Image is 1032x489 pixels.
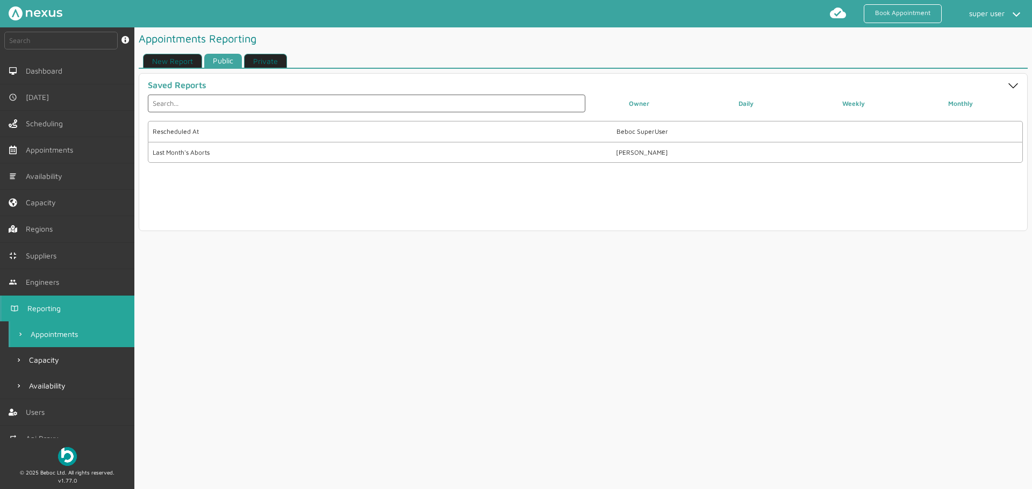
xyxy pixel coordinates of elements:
div: Last Month's Aborts [153,149,585,156]
label: Daily [693,95,800,121]
img: Beboc Logo [58,447,77,466]
img: md-people.svg [9,278,17,286]
span: Engineers [26,278,63,286]
img: scheduling-left-menu.svg [9,119,17,128]
img: regions.left-menu.svg [9,225,17,233]
span: Capacity [29,356,63,364]
img: capacity-left-menu.svg [9,198,17,207]
span: Availability [29,382,70,390]
a: Saved Reports [144,78,1023,95]
span: Appointments [31,330,82,339]
span: Suppliers [26,251,61,260]
img: Nexus [9,6,62,20]
a: Capacity [9,347,134,373]
img: md-desktop.svg [9,67,17,75]
a: Availability [9,373,134,399]
span: Dashboard [26,67,67,75]
span: Scheduling [26,119,67,128]
span: Reporting [27,304,65,313]
img: md-contract.svg [9,251,17,260]
img: md-time.svg [9,93,17,102]
img: md-list.svg [9,172,17,181]
span: Regions [26,225,57,233]
a: Public [204,54,242,68]
label: Weekly [800,95,907,121]
img: md-cloud-done.svg [829,4,847,21]
label: [PERSON_NAME] [585,149,694,156]
input: Search... [148,95,585,112]
h1: Appointments Reporting [139,27,256,49]
img: appointments-left-menu.svg [9,146,17,154]
a: Book Appointment [864,4,942,23]
img: md-repeat.svg [9,434,17,443]
span: [DATE] [26,93,53,102]
a: New Report [143,54,202,68]
input: Search by: Ref, PostCode, MPAN, MPRN, Account, Customer [4,32,118,49]
span: Users [26,408,49,416]
div: Rescheduled At [153,128,585,135]
span: Api Proxy [26,434,63,443]
label: Saved Reports [148,80,206,90]
img: user-left-menu.svg [9,408,17,416]
label: Owner [585,95,693,121]
label: Beboc SuperUser [585,128,694,135]
span: Availability [26,172,67,181]
label: Monthly [907,95,1015,121]
span: Capacity [26,198,60,207]
span: Appointments [26,146,77,154]
a: Appointments [9,321,134,347]
img: md-book.svg [10,304,19,313]
a: Private [244,54,287,68]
